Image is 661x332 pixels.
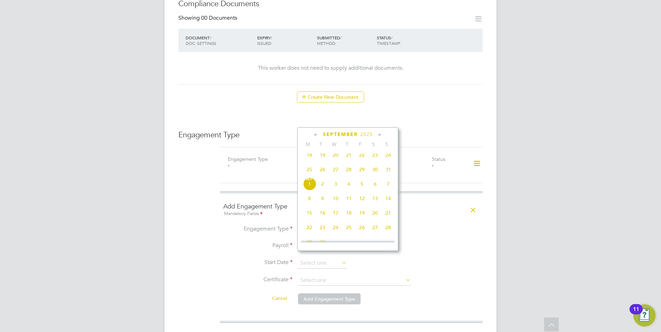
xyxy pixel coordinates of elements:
[223,210,479,218] div: Mandatory Fields
[271,35,272,40] span: /
[210,35,211,40] span: /
[382,163,395,176] span: 31
[267,293,292,304] button: Cancel
[329,221,342,234] span: 24
[391,35,392,40] span: /
[342,206,355,219] span: 18
[223,259,292,266] label: Start Date
[342,221,355,234] span: 25
[355,206,369,219] span: 19
[201,14,237,21] span: 00 Documents
[341,141,354,147] span: T
[316,192,329,205] span: 9
[382,206,395,219] span: 21
[342,163,355,176] span: 28
[355,177,369,191] span: 5
[223,225,292,233] label: Engagement Type
[303,163,316,176] span: 25
[228,156,268,162] label: Engagement Type
[340,35,342,40] span: /
[382,192,395,205] span: 14
[316,236,329,249] span: 30
[329,206,342,219] span: 17
[369,177,382,191] span: 6
[303,236,316,249] span: 29
[316,177,329,191] span: 2
[186,40,216,46] span: DOC. SETTINGS
[303,148,316,162] span: 18
[360,131,373,137] span: 2025
[382,177,395,191] span: 7
[355,221,369,234] span: 26
[298,258,347,268] input: Select one
[382,221,395,234] span: 28
[301,141,314,147] span: M
[303,221,316,234] span: 22
[355,148,369,162] span: 22
[367,141,380,147] span: S
[327,141,341,147] span: W
[303,206,316,219] span: 15
[316,163,329,176] span: 26
[316,221,329,234] span: 23
[317,40,335,46] span: METHOD
[255,31,315,49] div: EXPIRY
[342,177,355,191] span: 4
[432,156,445,162] label: Status
[369,192,382,205] span: 13
[329,192,342,205] span: 10
[355,163,369,176] span: 29
[303,177,316,181] span: Sep
[329,177,342,191] span: 3
[315,31,375,49] div: SUBMITTED
[257,40,271,46] span: ISSUED
[178,130,483,140] h3: Engagement Type
[185,65,476,72] div: This worker does not need to supply additional documents.
[382,148,395,162] span: 24
[314,141,327,147] span: T
[377,40,400,46] span: TIMESTAMP
[329,148,342,162] span: 20
[369,206,382,219] span: 20
[369,221,382,234] span: 27
[329,163,342,176] span: 27
[323,131,358,137] span: September
[633,309,639,318] div: 11
[297,91,364,102] button: Create New Document
[380,141,393,147] span: S
[369,163,382,176] span: 30
[298,275,411,286] input: Select one
[223,276,292,283] label: Certificate
[432,162,464,168] div: -
[354,141,367,147] span: F
[223,202,479,218] h4: Add Engagement Type
[367,162,432,168] div: -
[316,206,329,219] span: 16
[375,31,435,49] div: STATUS
[369,148,382,162] span: 23
[303,192,316,205] span: 8
[184,31,255,49] div: DOCUMENT
[178,14,239,22] div: Showing
[303,177,316,191] span: 1
[355,192,369,205] span: 12
[223,242,292,249] label: Payroll
[228,162,292,168] div: -
[342,192,355,205] span: 11
[342,148,355,162] span: 21
[298,293,361,304] button: Add Engagement Type
[316,148,329,162] span: 19
[633,304,655,326] button: Open Resource Center, 11 new notifications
